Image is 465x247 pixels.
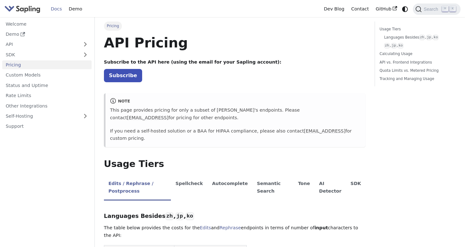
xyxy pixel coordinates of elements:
h1: API Pricing [104,34,366,51]
strong: input [314,225,328,230]
code: ko [186,213,194,220]
a: [EMAIL_ADDRESS] [127,115,168,120]
code: jp [426,35,432,40]
li: SDK [346,176,365,201]
code: zh [166,213,173,220]
a: Self-Hosting [2,112,92,121]
a: zh,jp,ko [384,43,451,49]
span: Search [422,7,442,12]
a: Status and Uptime [2,81,92,90]
nav: Breadcrumbs [104,22,366,30]
p: The table below provides the costs for the and endpoints in terms of number of characters to the ... [104,224,366,239]
a: SDK [2,50,79,59]
p: If you need a self-hosted solution or a BAA for HIPAA compliance, please also contact for custom ... [110,127,361,143]
a: Usage Tiers [380,26,454,32]
a: API [2,40,79,49]
div: note [110,98,361,105]
a: Support [2,122,92,131]
button: Expand sidebar category 'SDK' [79,50,92,59]
p: This page provides pricing for only a subset of [PERSON_NAME]'s endpoints. Please contact for pri... [110,107,361,122]
code: jp [176,213,184,220]
code: ko [433,35,438,40]
h2: Usage Tiers [104,158,366,170]
button: Expand sidebar category 'API' [79,40,92,49]
a: Quota Limits vs. Metered Pricing [380,68,454,74]
a: Custom Models [2,71,92,80]
li: Tone [293,176,315,201]
li: Spellcheck [171,176,208,201]
a: Pricing [2,60,92,70]
a: Other Integrations [2,101,92,110]
a: GitHub [372,4,400,14]
h3: Languages Besides , , [104,213,366,220]
li: Edits / Rephrase / Postprocess [104,176,171,201]
code: ko [398,43,403,48]
code: jp [391,43,397,48]
a: Rate Limits [2,91,92,100]
kbd: K [450,6,456,12]
a: Dev Blog [320,4,347,14]
code: zh [384,43,390,48]
a: [EMAIL_ADDRESS] [304,128,345,133]
img: Sapling.ai [4,4,40,14]
a: API vs. Frontend Integrations [380,59,454,65]
li: AI Detector [315,176,346,201]
a: Languages Besideszh,jp,ko [384,34,451,40]
li: Semantic Search [252,176,293,201]
a: Edits [200,225,211,230]
a: Welcome [2,19,92,28]
a: Demo [2,30,92,39]
a: Docs [47,4,65,14]
a: Demo [65,4,86,14]
button: Switch between dark and light mode (currently system mode) [401,4,410,14]
a: Rephrase [220,225,241,230]
a: Tracking and Managing Usage [380,76,454,82]
kbd: ⌘ [442,6,448,12]
button: Search (Command+K) [413,3,460,15]
a: Subscribe [104,69,142,82]
span: Pricing [104,22,122,30]
code: zh [419,35,425,40]
strong: Subscribe to the API here (using the email for your Sapling account): [104,59,281,65]
a: Contact [348,4,372,14]
li: Autocomplete [208,176,252,201]
a: Calculating Usage [380,51,454,57]
a: Sapling.ai [4,4,43,14]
